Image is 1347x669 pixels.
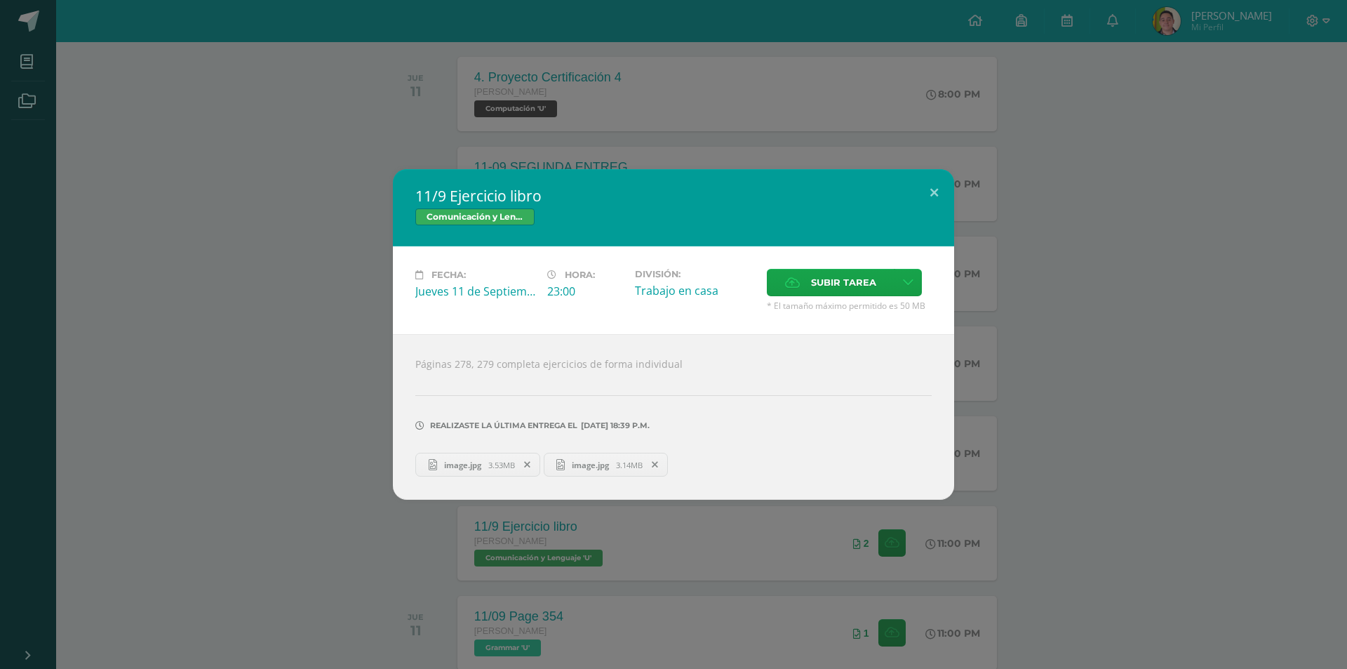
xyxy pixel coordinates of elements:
span: 3.14MB [616,460,643,470]
span: image.jpg [565,460,616,470]
div: Páginas 278, 279 completa ejercicios de forma individual [393,334,954,500]
span: Realizaste la última entrega el [430,420,577,430]
span: Subir tarea [811,270,876,296]
label: División: [635,269,756,279]
h2: 11/9 Ejercicio libro [415,186,932,206]
span: [DATE] 18:39 p.m. [577,425,650,426]
button: Close (Esc) [914,169,954,217]
span: Remover entrega [516,457,540,472]
div: 23:00 [547,284,624,299]
span: Remover entrega [643,457,667,472]
div: Trabajo en casa [635,283,756,298]
span: image.jpg [437,460,488,470]
a: image.jpg 3.53MB [415,453,540,477]
div: Jueves 11 de Septiembre [415,284,536,299]
span: Comunicación y Lenguaje [415,208,535,225]
span: Hora: [565,270,595,280]
span: * El tamaño máximo permitido es 50 MB [767,300,932,312]
span: 3.53MB [488,460,515,470]
span: Fecha: [431,270,466,280]
a: image.jpg 3.14MB [544,453,669,477]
